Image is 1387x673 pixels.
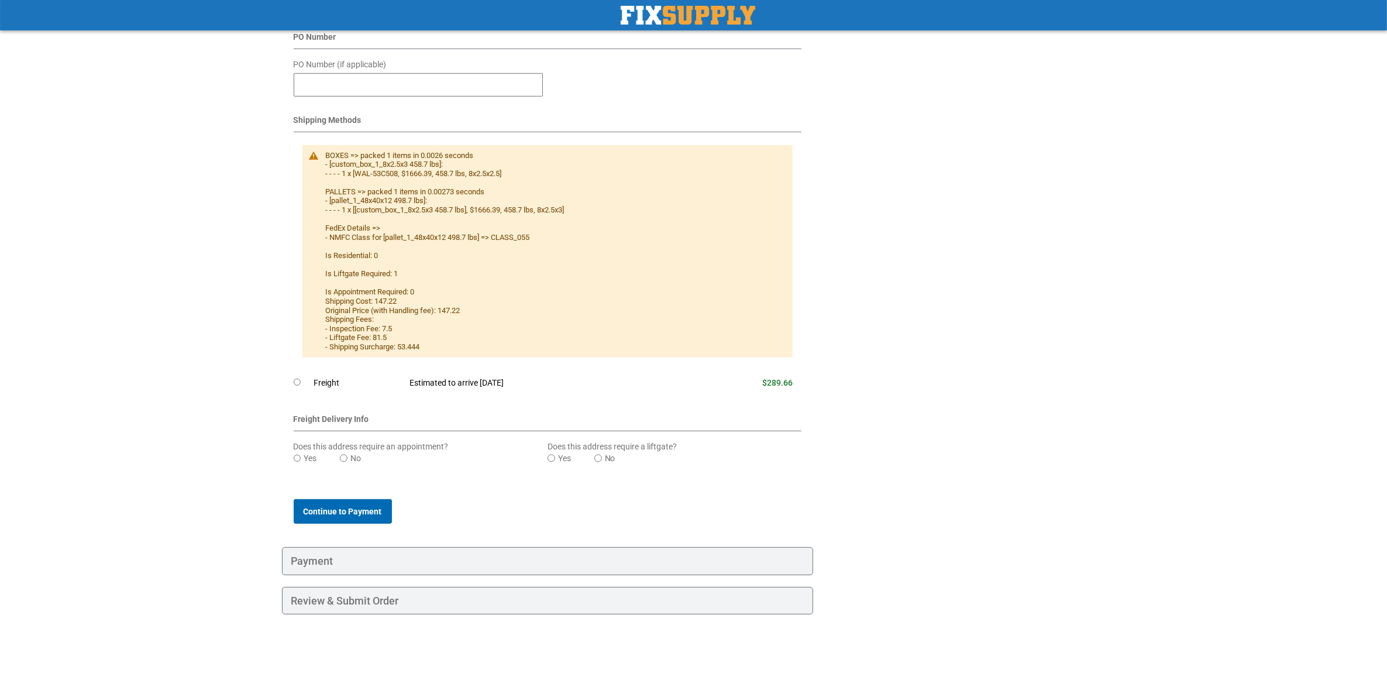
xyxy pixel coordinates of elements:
span: Does this address require an appointment? [294,442,449,451]
span: Continue to Payment [304,507,382,516]
label: No [350,452,361,464]
div: Payment [282,547,814,575]
img: Fix Industrial Supply [621,6,755,25]
div: BOXES => packed 1 items in 0.0026 seconds - [custom_box_1_8x2.5x3 458.7 lbs]: - - - - 1 x [WAL-53... [326,151,782,352]
span: $289.66 [762,378,793,387]
button: Continue to Payment [294,499,392,524]
a: store logo [621,6,755,25]
label: Yes [558,452,571,464]
span: PO Number (if applicable) [294,60,387,69]
div: PO Number [294,31,802,49]
div: Freight Delivery Info [294,413,802,431]
div: Review & Submit Order [282,587,814,615]
td: Estimated to arrive [DATE] [401,370,682,396]
label: Yes [304,452,316,464]
span: Does this address require a liftgate? [548,442,677,451]
label: No [605,452,615,464]
div: Shipping Methods [294,114,802,132]
td: Freight [314,370,401,396]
